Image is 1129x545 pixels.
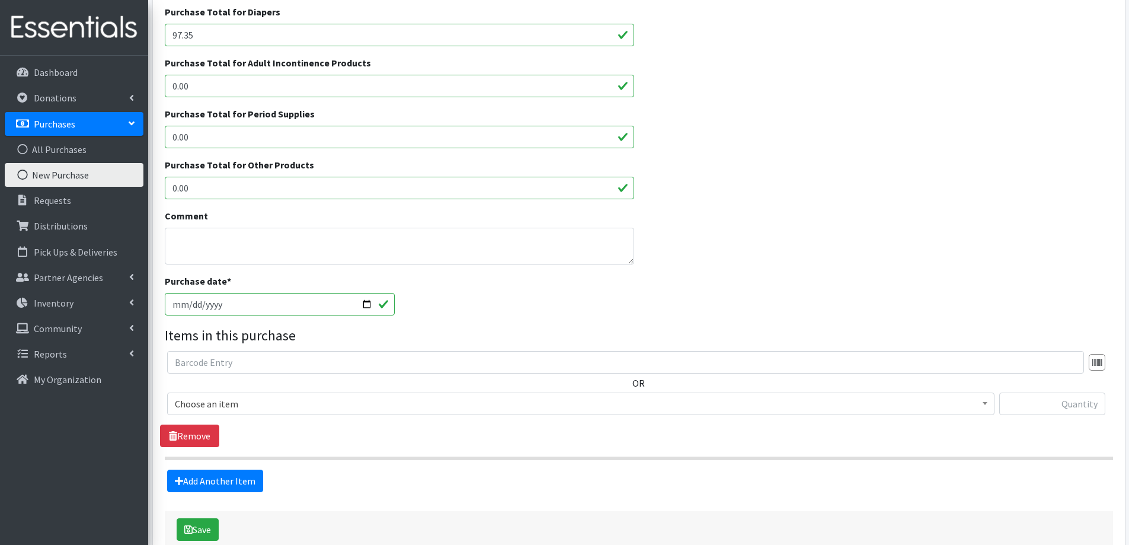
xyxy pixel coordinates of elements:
p: Distributions [34,220,88,232]
a: Dashboard [5,60,143,84]
p: Purchases [34,118,75,130]
label: Purchase date [165,274,231,288]
a: Distributions [5,214,143,238]
button: Save [177,518,219,541]
a: New Purchase [5,163,143,187]
a: Requests [5,189,143,212]
a: Inventory [5,291,143,315]
span: Choose an item [175,396,987,412]
input: Barcode Entry [167,351,1084,374]
label: Purchase Total for Other Products [165,158,314,172]
a: All Purchases [5,138,143,161]
a: Purchases [5,112,143,136]
a: Donations [5,86,143,110]
p: Dashboard [34,66,78,78]
legend: Items in this purchase [165,325,1113,346]
a: Remove [160,425,219,447]
a: Reports [5,342,143,366]
p: Requests [34,195,71,206]
span: Choose an item [167,393,994,415]
p: Partner Agencies [34,272,103,283]
p: Inventory [34,297,73,309]
p: Pick Ups & Deliveries [34,246,117,258]
p: Community [34,323,82,334]
img: HumanEssentials [5,8,143,47]
a: My Organization [5,368,143,391]
p: Donations [34,92,76,104]
label: Purchase Total for Period Supplies [165,107,315,121]
label: Purchase Total for Adult Incontinence Products [165,56,371,70]
label: Comment [165,209,208,223]
p: Reports [34,348,67,360]
a: Pick Ups & Deliveries [5,240,143,264]
a: Community [5,317,143,340]
label: Purchase Total for Diapers [165,5,280,19]
a: Partner Agencies [5,266,143,289]
p: My Organization [34,374,101,385]
input: Quantity [999,393,1105,415]
abbr: required [227,275,231,287]
a: Add Another Item [167,470,263,492]
label: OR [632,376,645,390]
